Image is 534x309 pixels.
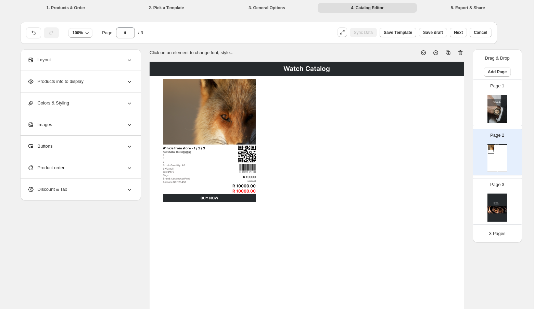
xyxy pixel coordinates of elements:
[163,161,227,164] div: 3
[102,29,112,36] span: Page
[489,230,506,237] p: 3 Pages
[488,153,494,154] div: BUY NOW
[419,28,447,37] button: Save draft
[27,121,52,128] span: Images
[487,172,507,172] div: Watch Catalog | Page undefined
[163,79,256,145] img: primaryImage
[454,30,463,35] span: Next
[163,194,256,202] div: BUY NOW
[488,69,507,75] span: Add Page
[473,129,522,175] div: Page 2Watch CatalogprimaryImageqrcodebarcode#1hide from store - 1 / 2 / 3new modal testingggggg12...
[380,28,416,37] button: Save Template
[27,164,65,171] span: Product order
[487,194,507,222] img: cover page
[239,163,256,173] img: barcode
[138,29,143,36] span: / 3
[163,146,227,150] div: #1hide from store - 1 / 2 / 3
[222,184,256,188] div: R 10000.00
[488,145,494,150] img: primaryImage
[163,177,227,181] div: Brand: CatalogAceProd
[222,179,256,183] div: R null
[474,30,487,35] span: Cancel
[163,164,227,167] div: Stock Quantity: 40
[473,178,522,225] div: Page 3cover page
[384,30,412,35] span: Save Template
[238,146,256,163] img: qrcode
[163,171,227,174] div: Weight: 0
[490,132,504,139] p: Page 2
[222,175,256,179] div: R 10000
[470,28,491,37] button: Cancel
[423,30,443,35] span: Save draft
[490,181,504,188] p: Page 3
[493,151,494,152] img: barcode
[27,100,69,107] span: Colors & Styling
[487,144,507,145] div: Watch Catalog
[485,55,510,62] p: Drag & Drop
[150,49,233,56] p: Click on an element to change font, style...
[490,83,504,89] p: Page 1
[163,157,227,160] div: 2
[163,168,227,171] div: SKU: null
[27,57,51,63] span: Layout
[68,28,93,38] button: 100%
[488,152,492,153] div: Barcode №: 123456
[473,79,522,126] div: Page 1cover page
[487,95,507,123] img: cover page
[163,154,227,157] div: 1
[484,67,511,77] button: Add Page
[27,78,84,85] span: Products info to display
[163,151,227,154] div: new modal testingggggg
[27,186,67,193] span: Discount & Tax
[27,143,53,150] span: Buttons
[163,174,227,177] div: Tags:
[450,28,467,37] button: Next
[163,181,227,184] div: Barcode №: 123456
[150,62,464,76] div: Watch Catalog
[493,150,494,151] img: qrcode
[222,189,256,194] div: R 10000.00
[73,30,83,36] span: 100%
